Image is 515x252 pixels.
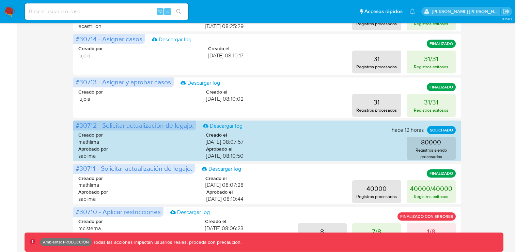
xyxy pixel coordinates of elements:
[167,8,169,15] span: s
[172,7,186,16] button: search-icon
[432,8,501,15] p: elkin.mantilla@mercadolibre.com.co
[364,8,403,15] span: Accesos rápidos
[502,16,512,22] span: 3.160.1
[503,8,510,15] a: Salir
[409,9,415,14] a: Notificaciones
[43,241,89,243] p: Ambiente: PRODUCCIÓN
[25,7,188,16] input: Buscar usuario o caso...
[92,239,241,246] p: Todas las acciones impactan usuarios reales, proceda con precaución.
[157,8,162,15] span: ⌥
